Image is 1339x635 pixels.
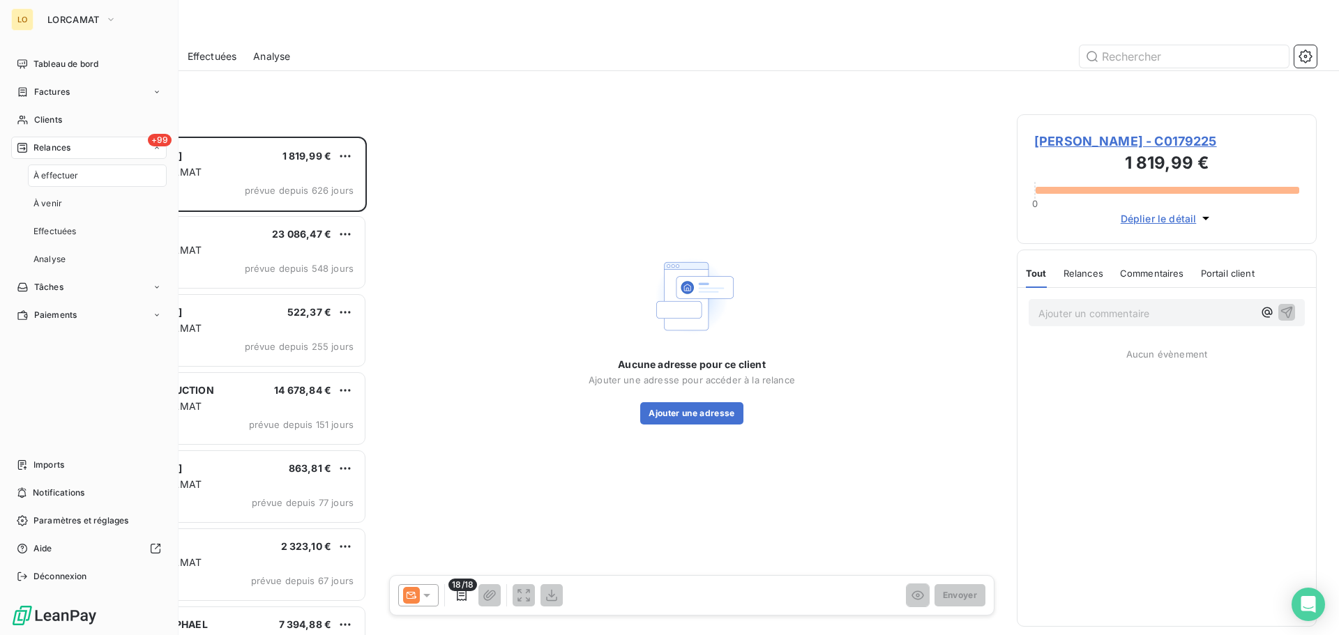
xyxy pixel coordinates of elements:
a: Paramètres et réglages [11,510,167,532]
span: Paramètres et réglages [33,514,128,527]
span: 522,37 € [287,306,331,318]
span: Ajouter une adresse pour accéder à la relance [589,374,795,385]
a: Tâches [11,276,167,298]
span: Analyse [33,253,66,266]
span: prévue depuis 626 jours [245,185,354,196]
span: [PERSON_NAME] - C0179225 [1034,132,1299,151]
span: Imports [33,459,64,471]
a: À venir [28,192,167,215]
button: Envoyer [935,584,985,606]
a: Effectuées [28,220,167,243]
span: Effectuées [33,225,77,238]
span: 1 819,99 € [282,150,332,162]
span: Relances [33,141,70,154]
span: +99 [148,134,172,146]
span: 18/18 [448,579,477,591]
span: Commentaires [1120,268,1184,279]
button: Ajouter une adresse [640,402,743,424]
span: Notifications [33,487,84,499]
a: Imports [11,454,167,476]
div: Open Intercom Messenger [1292,588,1325,621]
span: Aucune adresse pour ce client [618,358,765,372]
span: Tâches [34,281,63,293]
span: prévue depuis 77 jours [252,497,354,508]
span: Tout [1026,268,1047,279]
h3: 1 819,99 € [1034,151,1299,178]
span: prévue depuis 67 jours [251,575,354,586]
span: Analyse [253,49,290,63]
a: Paiements [11,304,167,326]
span: Factures [34,86,70,98]
span: Portail client [1201,268,1255,279]
span: prévue depuis 255 jours [245,341,354,352]
div: LO [11,8,33,31]
a: +99RelancesÀ effectuerÀ venirEffectuéesAnalyse [11,137,167,270]
a: Clients [11,109,167,131]
span: prévue depuis 548 jours [245,263,354,274]
a: Tableau de bord [11,53,167,75]
span: 0 [1032,198,1038,209]
span: Tableau de bord [33,58,98,70]
span: Aide [33,542,52,555]
span: 2 323,10 € [281,540,332,552]
a: Factures [11,81,167,103]
span: À effectuer [33,169,79,182]
span: Paiements [34,309,77,321]
span: Relances [1064,268,1103,279]
span: À venir [33,197,62,210]
img: Logo LeanPay [11,604,98,627]
span: 14 678,84 € [274,384,331,396]
div: grid [67,137,367,635]
a: Aide [11,537,167,560]
span: LORCAMAT [47,14,100,25]
span: Clients [34,114,62,126]
span: prévue depuis 151 jours [249,419,354,430]
span: Déconnexion [33,570,87,583]
span: 7 394,88 € [279,618,332,630]
button: Déplier le détail [1117,211,1218,227]
span: Déplier le détail [1121,211,1197,226]
span: 863,81 € [289,462,331,474]
a: À effectuer [28,165,167,187]
span: Aucun évènement [1126,349,1207,360]
span: 23 086,47 € [272,228,331,240]
input: Rechercher [1080,45,1289,68]
img: Empty state [647,252,736,341]
a: Analyse [28,248,167,270]
span: Effectuées [188,49,237,63]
